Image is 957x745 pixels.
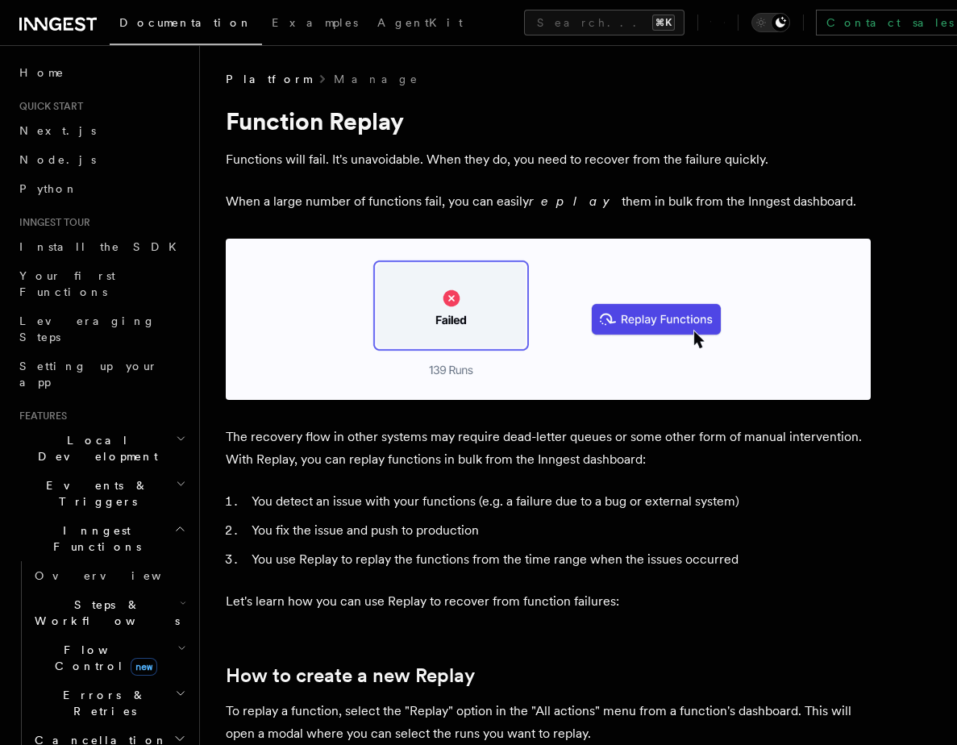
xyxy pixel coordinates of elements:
button: Local Development [13,426,189,471]
a: Documentation [110,5,262,45]
span: Events & Triggers [13,477,176,510]
p: Let's learn how you can use Replay to recover from function failures: [226,590,871,613]
button: Flow Controlnew [28,635,189,680]
li: You use Replay to replay the functions from the time range when the issues occurred [247,548,871,571]
span: Platform [226,71,311,87]
a: Next.js [13,116,189,145]
p: To replay a function, select the "Replay" option in the "All actions" menu from a function's dash... [226,700,871,745]
h1: Function Replay [226,106,871,135]
button: Search...⌘K [524,10,684,35]
span: Local Development [13,432,176,464]
button: Inngest Functions [13,516,189,561]
button: Events & Triggers [13,471,189,516]
a: Examples [262,5,368,44]
li: You detect an issue with your functions (e.g. a failure due to a bug or external system) [247,490,871,513]
kbd: ⌘K [652,15,675,31]
a: AgentKit [368,5,472,44]
a: How to create a new Replay [226,664,475,687]
a: Overview [28,561,189,590]
span: Home [19,65,64,81]
span: Overview [35,569,201,582]
span: Examples [272,16,358,29]
a: Leveraging Steps [13,306,189,352]
span: AgentKit [377,16,463,29]
a: Setting up your app [13,352,189,397]
span: Features [13,410,67,422]
span: Quick start [13,100,83,113]
a: Install the SDK [13,232,189,261]
span: new [131,658,157,676]
span: Inngest tour [13,216,90,229]
a: Node.js [13,145,189,174]
span: Your first Functions [19,269,115,298]
li: You fix the issue and push to production [247,519,871,542]
span: Setting up your app [19,360,158,389]
a: Python [13,174,189,203]
p: When a large number of functions fail, you can easily them in bulk from the Inngest dashboard. [226,190,871,213]
button: Toggle dark mode [751,13,790,32]
a: Home [13,58,189,87]
em: replay [529,194,622,209]
a: Manage [334,71,419,87]
span: Next.js [19,124,96,137]
span: Leveraging Steps [19,314,156,343]
span: Python [19,182,78,195]
span: Inngest Functions [13,522,174,555]
button: Steps & Workflows [28,590,189,635]
button: Errors & Retries [28,680,189,726]
span: Flow Control [28,642,177,674]
p: Functions will fail. It's unavoidable. When they do, you need to recover from the failure quickly. [226,148,871,171]
span: Errors & Retries [28,687,175,719]
span: Node.js [19,153,96,166]
span: Install the SDK [19,240,186,253]
img: Relay graphic [226,239,871,400]
span: Steps & Workflows [28,597,180,629]
span: Documentation [119,16,252,29]
a: Your first Functions [13,261,189,306]
p: The recovery flow in other systems may require dead-letter queues or some other form of manual in... [226,426,871,471]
